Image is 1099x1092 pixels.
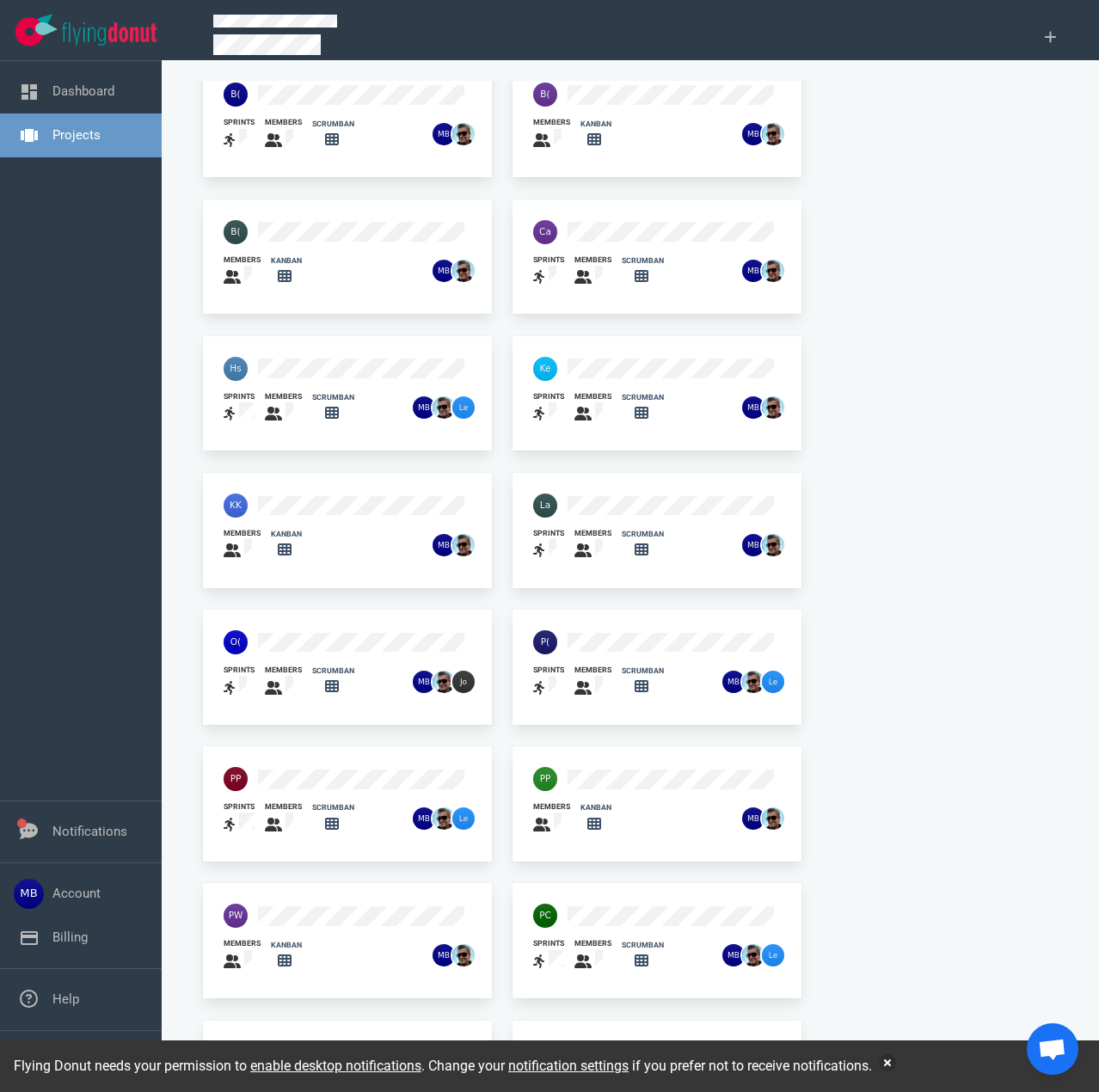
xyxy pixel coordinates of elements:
[224,938,261,949] div: members
[742,396,764,419] img: 26
[762,260,784,282] img: 26
[224,801,255,836] a: sprints
[224,904,248,928] img: 40
[224,117,255,128] div: sprints
[574,391,611,426] a: members
[265,665,302,676] div: members
[533,117,570,128] div: members
[265,391,302,426] a: members
[533,220,557,244] img: 40
[574,528,611,562] a: members
[742,944,764,966] img: 26
[62,22,157,46] img: Flying Donut text logo
[433,534,455,556] img: 26
[224,255,261,266] div: members
[312,802,354,813] div: scrumban
[762,671,784,693] img: 26
[533,255,564,266] div: sprints
[52,83,114,99] a: Dashboard
[574,528,611,539] div: members
[271,255,302,267] div: kanban
[452,123,475,145] img: 26
[265,117,302,128] div: members
[452,671,475,693] img: 26
[762,807,784,830] img: 26
[312,666,354,677] div: scrumban
[533,665,564,676] div: sprints
[265,117,302,151] a: members
[722,944,745,966] img: 26
[1027,1023,1078,1075] a: Open de chat
[533,391,564,426] a: sprints
[574,665,611,699] a: members
[533,494,557,518] img: 40
[271,940,302,951] div: kanban
[421,1058,872,1074] span: . Change your if you prefer not to receive notifications.
[413,807,435,830] img: 26
[265,665,302,699] a: members
[533,938,564,949] div: sprints
[533,767,557,791] img: 40
[762,123,784,145] img: 26
[742,260,764,282] img: 26
[508,1058,629,1074] a: notification settings
[224,494,248,518] img: 40
[265,801,302,836] a: members
[533,630,557,654] img: 40
[574,665,611,676] div: members
[224,665,255,676] div: sprints
[250,1058,421,1074] a: enable desktop notifications
[742,671,764,693] img: 26
[762,396,784,419] img: 26
[452,807,475,830] img: 26
[533,801,570,836] a: members
[622,940,664,951] div: scrumban
[52,824,127,839] a: Notifications
[622,529,664,540] div: scrumban
[433,944,455,966] img: 26
[452,260,475,282] img: 26
[533,938,564,972] a: sprints
[52,886,101,901] a: Account
[580,119,611,130] div: kanban
[452,944,475,966] img: 26
[742,123,764,145] img: 26
[265,801,302,813] div: members
[52,991,79,1007] a: Help
[622,666,664,677] div: scrumban
[433,123,455,145] img: 26
[580,802,611,813] div: kanban
[14,1058,421,1074] span: Flying Donut needs your permission to
[224,767,248,791] img: 40
[533,904,557,928] img: 40
[224,391,255,426] a: sprints
[574,391,611,402] div: members
[52,127,101,143] a: Projects
[224,391,255,402] div: sprints
[533,801,570,813] div: members
[224,255,261,289] a: members
[452,396,475,419] img: 26
[533,528,564,562] a: sprints
[224,83,248,107] img: 40
[533,255,564,289] a: sprints
[533,357,557,381] img: 40
[433,396,455,419] img: 26
[452,534,475,556] img: 26
[224,528,261,539] div: members
[224,630,248,654] img: 40
[574,938,611,972] a: members
[433,807,455,830] img: 26
[762,944,784,966] img: 26
[533,665,564,699] a: sprints
[533,528,564,539] div: sprints
[312,392,354,403] div: scrumban
[574,938,611,949] div: members
[224,117,255,151] a: sprints
[722,671,745,693] img: 26
[271,529,302,540] div: kanban
[224,938,261,972] a: members
[622,255,664,267] div: scrumban
[433,671,455,693] img: 26
[533,391,564,402] div: sprints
